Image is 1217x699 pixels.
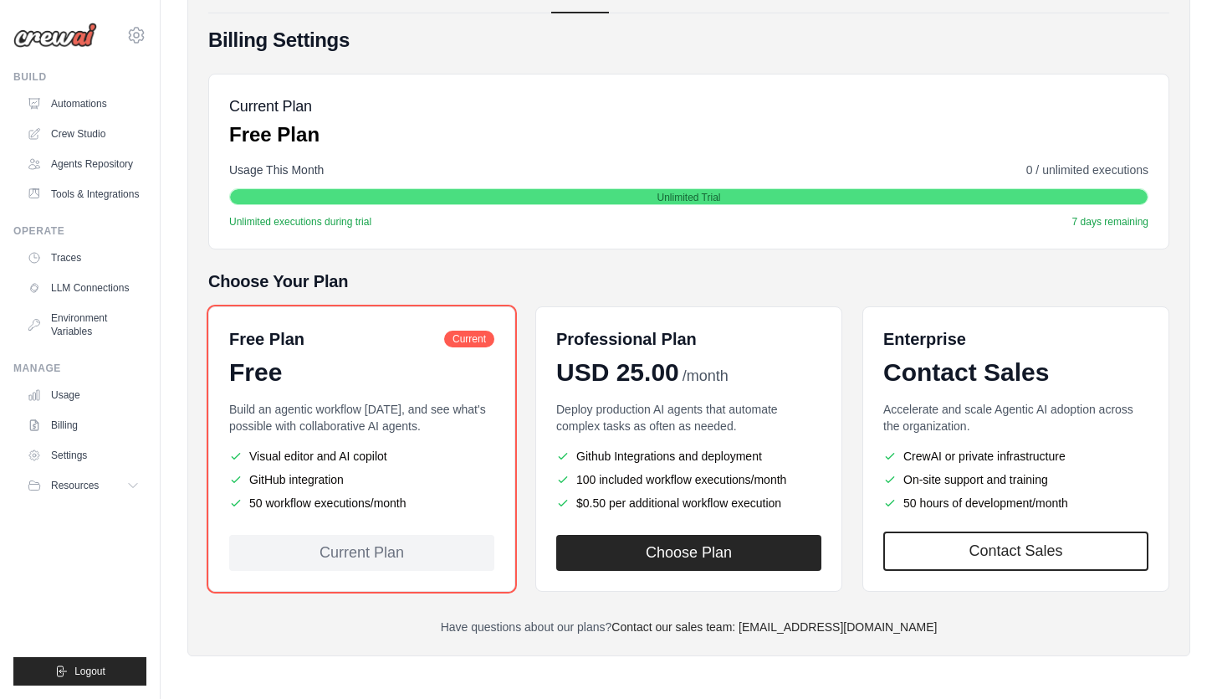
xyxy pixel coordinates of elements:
[556,471,821,488] li: 100 included workflow executions/month
[229,95,320,118] h5: Current Plan
[20,442,146,469] a: Settings
[1026,162,1148,178] span: 0 / unlimited executions
[556,448,821,465] li: Github Integrations and deployment
[229,495,494,511] li: 50 workflow executions/month
[74,665,105,678] span: Logout
[20,121,146,147] a: Crew Studio
[229,471,494,488] li: GitHub integration
[229,327,304,351] h6: Free Plan
[444,331,494,347] span: Current
[208,27,1169,54] h4: Billing Settings
[20,151,146,177] a: Agents Repository
[20,90,146,117] a: Automations
[883,532,1148,571] a: Contact Sales
[556,357,679,388] span: USD 25.00
[229,535,494,571] div: Current Plan
[229,121,320,148] p: Free Plan
[883,448,1148,465] li: CrewAI or private infrastructure
[13,224,146,238] div: Operate
[229,357,494,388] div: Free
[229,215,371,229] span: Unlimited executions during trial
[556,327,697,351] h6: Professional Plan
[229,401,494,434] p: Build an agentic workflow [DATE], and see what's possible with collaborative AI agents.
[20,412,146,439] a: Billing
[20,472,146,499] button: Resources
[229,162,324,178] span: Usage This Month
[229,448,494,465] li: Visual editor and AI copilot
[883,471,1148,488] li: On-site support and training
[20,181,146,208] a: Tools & Integrations
[208,619,1169,635] p: Have questions about our plans?
[20,382,146,409] a: Usage
[683,365,729,388] span: /month
[13,23,97,48] img: Logo
[20,275,146,301] a: LLM Connections
[556,495,821,511] li: $0.50 per additional workflow execution
[556,401,821,434] p: Deploy production AI agents that automate complex tasks as often as needed.
[1072,215,1148,229] span: 7 days remaining
[611,620,937,634] a: Contact our sales team: [EMAIL_ADDRESS][DOMAIN_NAME]
[556,535,821,571] button: Choose Plan
[51,479,99,492] span: Resources
[883,327,1148,351] h6: Enterprise
[20,244,146,271] a: Traces
[883,357,1148,388] div: Contact Sales
[13,362,146,375] div: Manage
[657,191,720,204] span: Unlimited Trial
[883,401,1148,434] p: Accelerate and scale Agentic AI adoption across the organization.
[13,657,146,686] button: Logout
[20,305,146,345] a: Environment Variables
[208,270,1169,293] h5: Choose Your Plan
[13,70,146,84] div: Build
[883,495,1148,511] li: 50 hours of development/month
